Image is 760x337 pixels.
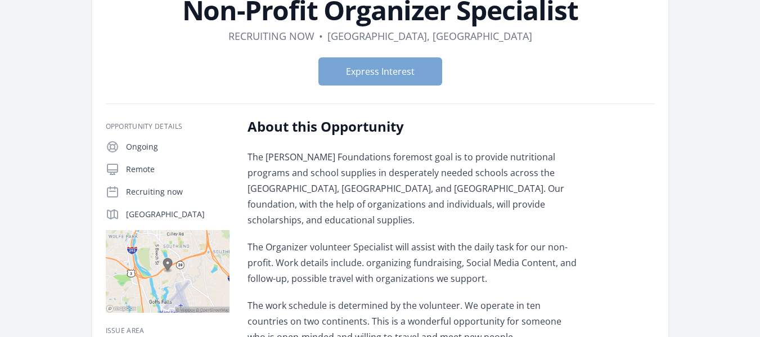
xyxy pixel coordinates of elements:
p: Remote [126,164,230,175]
h2: About this Opportunity [248,118,577,136]
dd: [GEOGRAPHIC_DATA], [GEOGRAPHIC_DATA] [327,28,532,44]
h3: Opportunity Details [106,122,230,131]
dd: Recruiting now [228,28,314,44]
div: • [319,28,323,44]
img: Map [106,230,230,313]
p: The [PERSON_NAME] Foundations foremost goal is to provide nutritional programs and school supplie... [248,149,577,228]
p: The Organizer volunteer Specialist will assist with the daily task for our non-profit. Work detai... [248,239,577,286]
h3: Issue area [106,326,230,335]
p: [GEOGRAPHIC_DATA] [126,209,230,220]
button: Express Interest [318,57,442,86]
p: Recruiting now [126,186,230,197]
p: Ongoing [126,141,230,152]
